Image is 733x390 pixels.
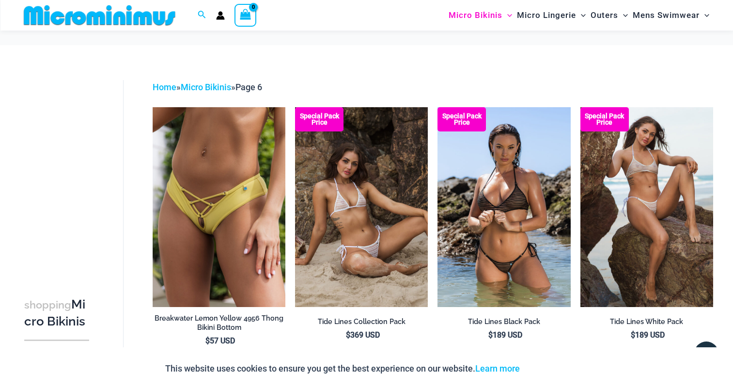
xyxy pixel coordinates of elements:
h3: Micro Bikinis [24,296,89,330]
a: Tide Lines Collection Pack [295,317,428,330]
bdi: 189 USD [631,330,665,340]
a: Tide Lines Black 350 Halter Top 470 Thong 04 Tide Lines Black 350 Halter Top 470 Thong 03Tide Lin... [437,107,570,307]
h2: Tide Lines Black Pack [437,317,570,326]
a: Micro BikinisMenu ToggleMenu Toggle [446,3,515,28]
span: Micro Bikinis [449,3,502,28]
bdi: 57 USD [205,336,235,345]
a: Mens SwimwearMenu ToggleMenu Toggle [630,3,712,28]
p: This website uses cookies to ensure you get the best experience on our website. [165,361,520,376]
span: Menu Toggle [502,3,512,28]
img: Tide Lines White 350 Halter Top 470 Thong 05 [580,107,713,307]
a: Breakwater Lemon Yellow 4956 Thong Bikini Bottom [153,314,285,336]
a: Tide Lines White 308 Tri Top 470 Thong 07 Tide Lines Black 308 Tri Top 480 Micro 01Tide Lines Bla... [295,107,428,307]
span: Menu Toggle [700,3,709,28]
span: $ [346,330,350,340]
a: Micro LingerieMenu ToggleMenu Toggle [515,3,588,28]
span: $ [631,330,635,340]
b: Special Pack Price [295,113,343,126]
a: Micro Bikinis [181,82,231,92]
span: $ [205,336,210,345]
button: Accept [527,357,568,380]
h2: Breakwater Lemon Yellow 4956 Thong Bikini Bottom [153,314,285,332]
iframe: TrustedSite Certified [24,72,111,266]
span: » » [153,82,262,92]
img: Breakwater Lemon Yellow 4956 Short 02 [153,107,285,307]
a: Tide Lines White 350 Halter Top 470 Thong 05 Tide Lines White 350 Halter Top 470 Thong 03Tide Lin... [580,107,713,307]
span: Menu Toggle [618,3,628,28]
a: View Shopping Cart, empty [234,4,257,26]
a: OutersMenu ToggleMenu Toggle [588,3,630,28]
img: MM SHOP LOGO FLAT [20,4,179,26]
span: shopping [24,299,71,311]
a: Account icon link [216,11,225,20]
nav: Site Navigation [445,1,714,29]
span: Mens Swimwear [633,3,700,28]
a: Search icon link [198,9,206,21]
a: Tide Lines Black Pack [437,317,570,330]
b: Special Pack Price [580,113,629,126]
a: Home [153,82,176,92]
span: Micro Lingerie [517,3,576,28]
img: Tide Lines White 308 Tri Top 470 Thong 07 [295,107,428,307]
h2: Tide Lines Collection Pack [295,317,428,326]
h2: Tide Lines White Pack [580,317,713,326]
bdi: 369 USD [346,330,380,340]
span: $ [488,330,493,340]
span: Page 6 [235,82,262,92]
span: Outers [591,3,618,28]
b: Special Pack Price [437,113,486,126]
a: Learn more [475,363,520,374]
a: Breakwater Lemon Yellow 4956 Short 02Breakwater Lemon Yellow 4956 Short 01Breakwater Lemon Yellow... [153,107,285,307]
bdi: 189 USD [488,330,522,340]
a: Tide Lines White Pack [580,317,713,330]
img: Tide Lines Black 350 Halter Top 470 Thong 04 [437,107,570,307]
span: Menu Toggle [576,3,586,28]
